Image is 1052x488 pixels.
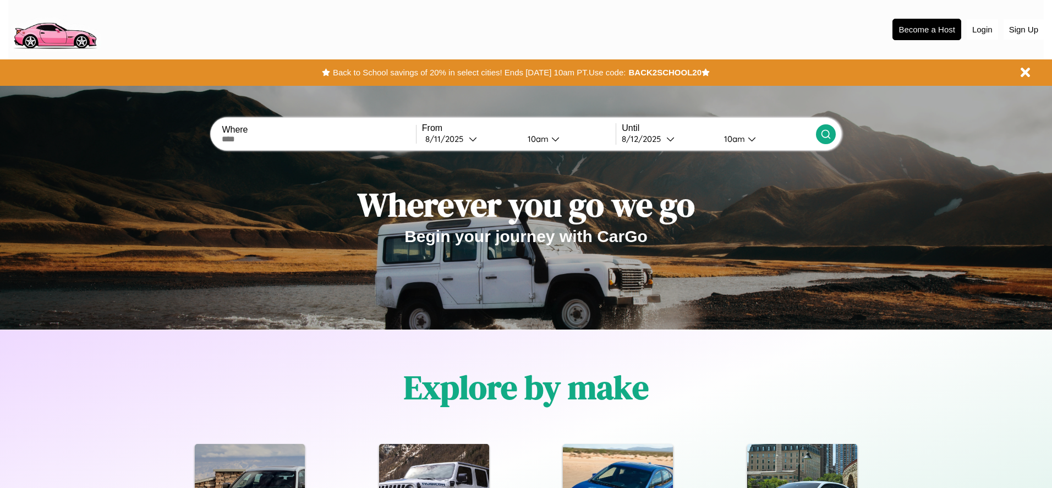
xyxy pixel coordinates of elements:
div: 8 / 12 / 2025 [622,134,666,144]
button: 10am [519,133,616,145]
button: 10am [715,133,815,145]
button: Back to School savings of 20% in select cities! Ends [DATE] 10am PT.Use code: [330,65,628,80]
div: 10am [522,134,551,144]
b: BACK2SCHOOL20 [628,68,702,77]
button: Login [967,19,998,40]
label: Where [222,125,415,135]
div: 8 / 11 / 2025 [425,134,469,144]
button: Become a Host [892,19,961,40]
h1: Explore by make [404,365,649,410]
label: From [422,123,616,133]
label: Until [622,123,815,133]
img: logo [8,6,101,52]
button: 8/11/2025 [422,133,519,145]
div: 10am [719,134,748,144]
button: Sign Up [1004,19,1044,40]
